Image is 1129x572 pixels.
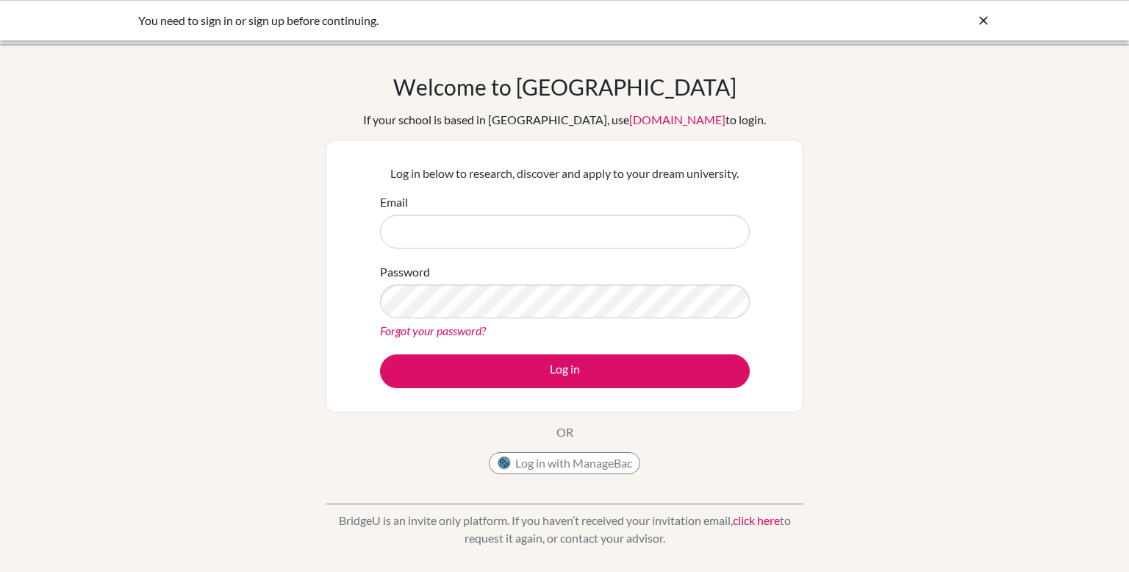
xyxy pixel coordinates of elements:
[629,112,725,126] a: [DOMAIN_NAME]
[380,193,408,211] label: Email
[363,111,766,129] div: If your school is based in [GEOGRAPHIC_DATA], use to login.
[326,512,803,547] p: BridgeU is an invite only platform. If you haven’t received your invitation email, to request it ...
[138,12,770,29] div: You need to sign in or sign up before continuing.
[733,513,780,527] a: click here
[393,74,736,100] h1: Welcome to [GEOGRAPHIC_DATA]
[489,452,640,474] button: Log in with ManageBac
[380,165,750,182] p: Log in below to research, discover and apply to your dream university.
[380,263,430,281] label: Password
[380,323,486,337] a: Forgot your password?
[556,423,573,441] p: OR
[380,354,750,388] button: Log in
